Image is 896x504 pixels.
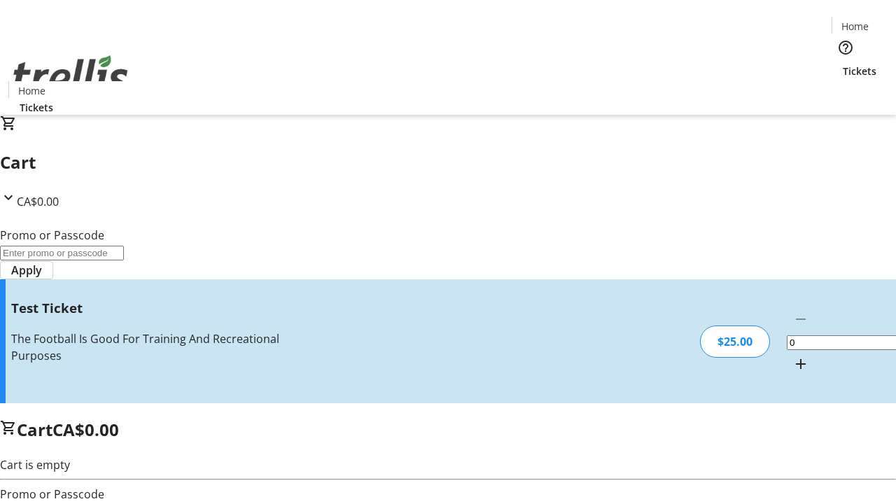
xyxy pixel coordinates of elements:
[11,330,317,364] div: The Football Is Good For Training And Recreational Purposes
[700,325,770,358] div: $25.00
[18,83,45,98] span: Home
[8,40,133,110] img: Orient E2E Organization SdwJoS00mz's Logo
[11,298,317,318] h3: Test Ticket
[843,64,876,78] span: Tickets
[832,19,877,34] a: Home
[52,418,119,441] span: CA$0.00
[9,83,54,98] a: Home
[841,19,869,34] span: Home
[20,100,53,115] span: Tickets
[832,78,860,106] button: Cart
[8,100,64,115] a: Tickets
[832,64,888,78] a: Tickets
[832,34,860,62] button: Help
[17,194,59,209] span: CA$0.00
[787,350,815,378] button: Increment by one
[11,262,42,279] span: Apply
